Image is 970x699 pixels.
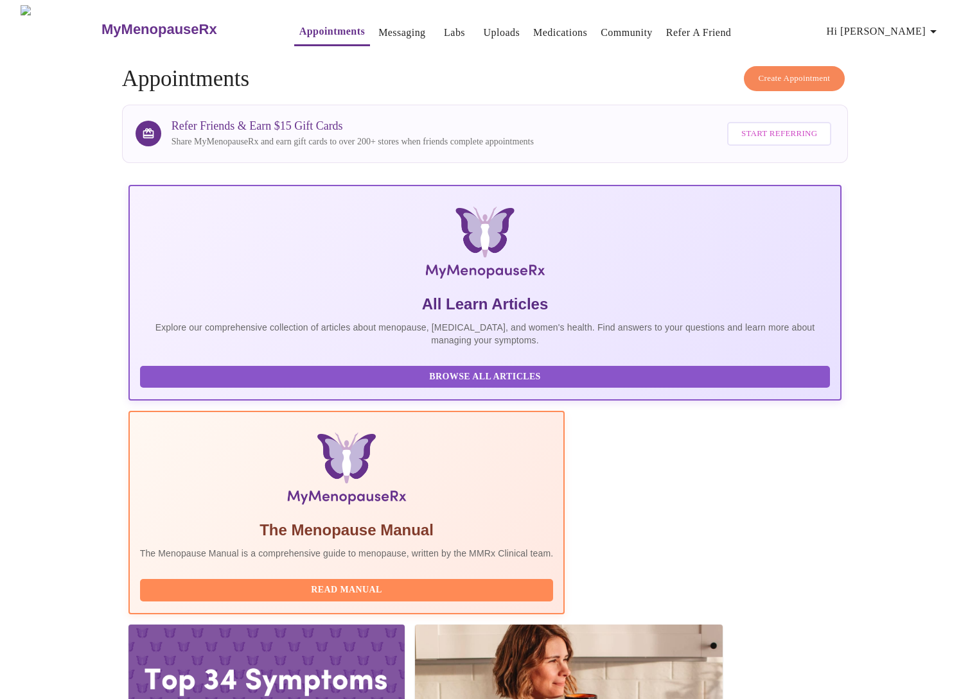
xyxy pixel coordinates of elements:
button: Create Appointment [744,66,845,91]
button: Community [595,20,658,46]
h3: MyMenopauseRx [101,21,217,38]
p: Share MyMenopauseRx and earn gift cards to over 200+ stores when friends complete appointments [172,135,534,148]
p: Explore our comprehensive collection of articles about menopause, [MEDICAL_DATA], and women's hea... [140,321,831,347]
button: Messaging [373,20,430,46]
button: Start Referring [727,122,831,146]
a: Medications [533,24,587,42]
button: Refer a Friend [661,20,737,46]
span: Read Manual [153,582,541,598]
h5: All Learn Articles [140,294,831,315]
a: Browse All Articles [140,370,834,381]
span: Create Appointment [759,71,831,86]
img: MyMenopauseRx Logo [247,207,723,284]
button: Uploads [479,20,525,46]
span: Hi [PERSON_NAME] [827,22,941,40]
a: Community [601,24,653,42]
p: The Menopause Manual is a comprehensive guide to menopause, written by the MMRx Clinical team. [140,547,554,560]
a: Messaging [378,24,425,42]
a: Uploads [484,24,520,42]
img: MyMenopauseRx Logo [21,5,100,53]
h5: The Menopause Manual [140,520,554,540]
h4: Appointments [122,66,849,92]
a: Start Referring [724,116,834,152]
span: Browse All Articles [153,369,818,385]
button: Labs [434,20,475,46]
h3: Refer Friends & Earn $15 Gift Cards [172,119,534,133]
a: Appointments [299,22,365,40]
a: MyMenopauseRx [100,7,269,52]
span: Start Referring [741,126,817,141]
a: Refer a Friend [666,24,732,42]
button: Appointments [294,19,370,46]
button: Hi [PERSON_NAME] [822,19,946,44]
a: Read Manual [140,583,557,594]
button: Medications [528,20,592,46]
a: Labs [444,24,465,42]
button: Read Manual [140,579,554,601]
img: Menopause Manual [206,433,488,510]
button: Browse All Articles [140,366,831,388]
